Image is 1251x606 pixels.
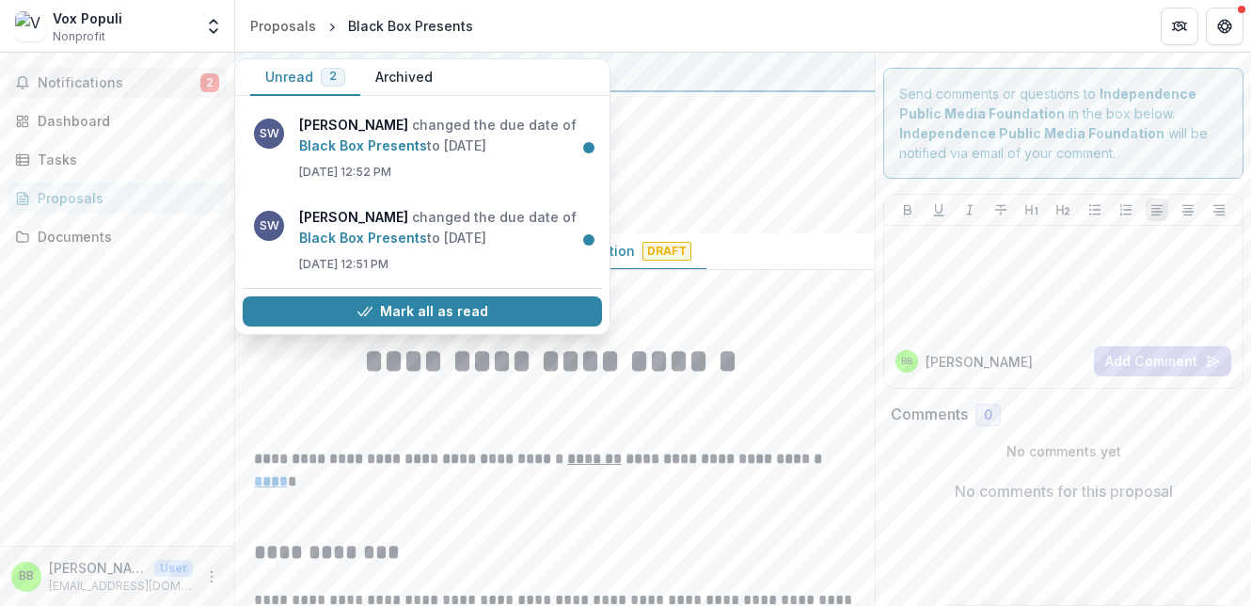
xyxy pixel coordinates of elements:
[49,578,193,595] p: [EMAIL_ADDRESS][DOMAIN_NAME]
[1094,346,1231,376] button: Add Comment
[38,111,212,131] div: Dashboard
[8,144,227,175] a: Tasks
[329,70,337,83] span: 2
[891,441,1236,461] p: No comments yet
[53,8,122,28] div: Vox Populi
[927,199,950,221] button: Underline
[38,188,212,208] div: Proposals
[53,28,105,45] span: Nonprofit
[883,68,1243,179] div: Send comments or questions to in the box below. will be notified via email of your comment.
[360,59,448,96] button: Archived
[891,406,968,423] h2: Comments
[243,296,602,327] button: Mark all as read
[1146,199,1168,221] button: Align Left
[38,227,212,247] div: Documents
[8,105,227,136] a: Dashboard
[1115,199,1137,221] button: Ordered List
[299,137,427,153] a: Black Box Presents
[899,125,1164,141] strong: Independence Public Media Foundation
[200,73,219,92] span: 2
[243,12,481,40] nav: breadcrumb
[984,407,992,423] span: 0
[1177,199,1199,221] button: Align Center
[1052,199,1074,221] button: Heading 2
[38,150,212,169] div: Tasks
[1021,199,1043,221] button: Heading 1
[299,115,591,156] p: changed the due date of to [DATE]
[8,183,227,214] a: Proposals
[990,199,1012,221] button: Strike
[200,8,227,45] button: Open entity switcher
[896,199,919,221] button: Bold
[926,352,1033,372] p: [PERSON_NAME]
[1206,8,1243,45] button: Get Help
[348,16,473,36] div: Black Box Presents
[250,59,360,96] button: Unread
[299,230,427,246] a: Black Box Presents
[901,357,912,366] div: Blanche Brown
[1208,199,1230,221] button: Align Right
[250,16,316,36] div: Proposals
[19,570,34,582] div: Blanche Brown
[38,75,200,91] span: Notifications
[958,199,981,221] button: Italicize
[49,558,147,578] p: [PERSON_NAME]
[8,221,227,252] a: Documents
[200,566,223,588] button: More
[8,68,227,98] button: Notifications2
[15,11,45,41] img: Vox Populi
[154,560,193,577] p: User
[243,12,324,40] a: Proposals
[1161,8,1198,45] button: Partners
[299,207,591,248] p: changed the due date of to [DATE]
[955,480,1173,502] p: No comments for this proposal
[642,242,691,261] span: Draft
[1084,199,1106,221] button: Bullet List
